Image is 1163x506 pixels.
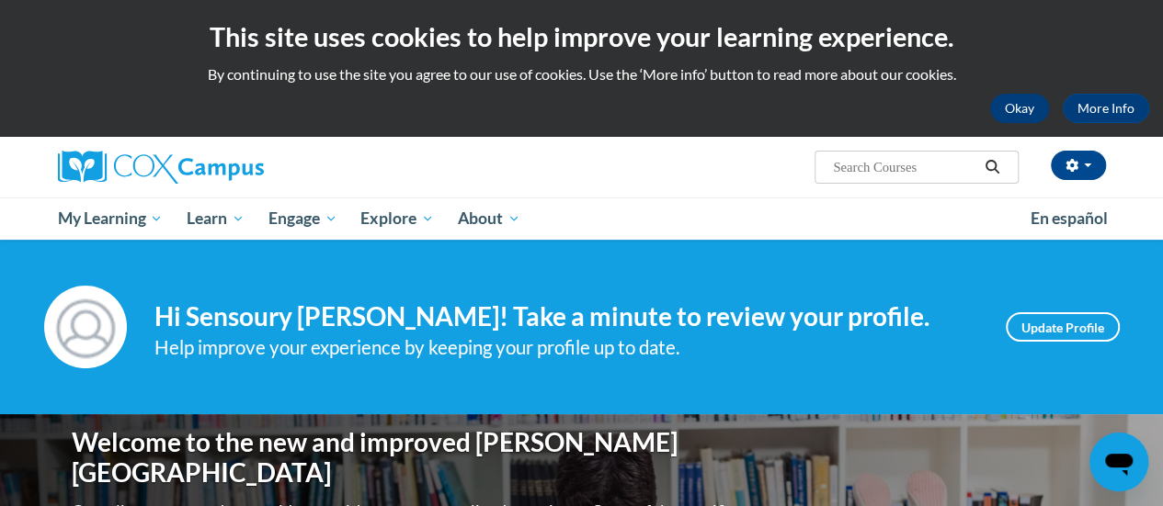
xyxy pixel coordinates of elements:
[458,208,520,230] span: About
[175,197,257,240] a: Learn
[1006,312,1120,342] a: Update Profile
[44,197,1120,240] div: Main menu
[990,94,1049,123] button: Okay
[1089,433,1148,491] iframe: Button to launch messaging window
[268,208,337,230] span: Engage
[1063,94,1149,123] a: More Info
[57,208,163,230] span: My Learning
[58,151,389,184] a: Cox Campus
[1031,208,1108,228] span: En español
[348,197,446,240] a: Explore
[72,427,738,489] h1: Welcome to the new and improved [PERSON_NAME][GEOGRAPHIC_DATA]
[257,197,349,240] a: Engage
[1051,151,1106,180] button: Account Settings
[44,286,127,368] img: Profile Image
[154,301,978,332] h4: Hi Sensoury [PERSON_NAME]! Take a minute to review your profile.
[14,18,1149,55] h2: This site uses cookies to help improve your learning experience.
[446,197,532,240] a: About
[154,332,978,363] div: Help improve your experience by keeping your profile up to date.
[360,208,434,230] span: Explore
[14,64,1149,84] p: By continuing to use the site you agree to our use of cookies. Use the ‘More info’ button to read...
[978,156,1006,178] button: Search
[1019,199,1120,238] a: En español
[831,156,978,178] input: Search Courses
[58,151,264,184] img: Cox Campus
[187,208,245,230] span: Learn
[46,197,176,240] a: My Learning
